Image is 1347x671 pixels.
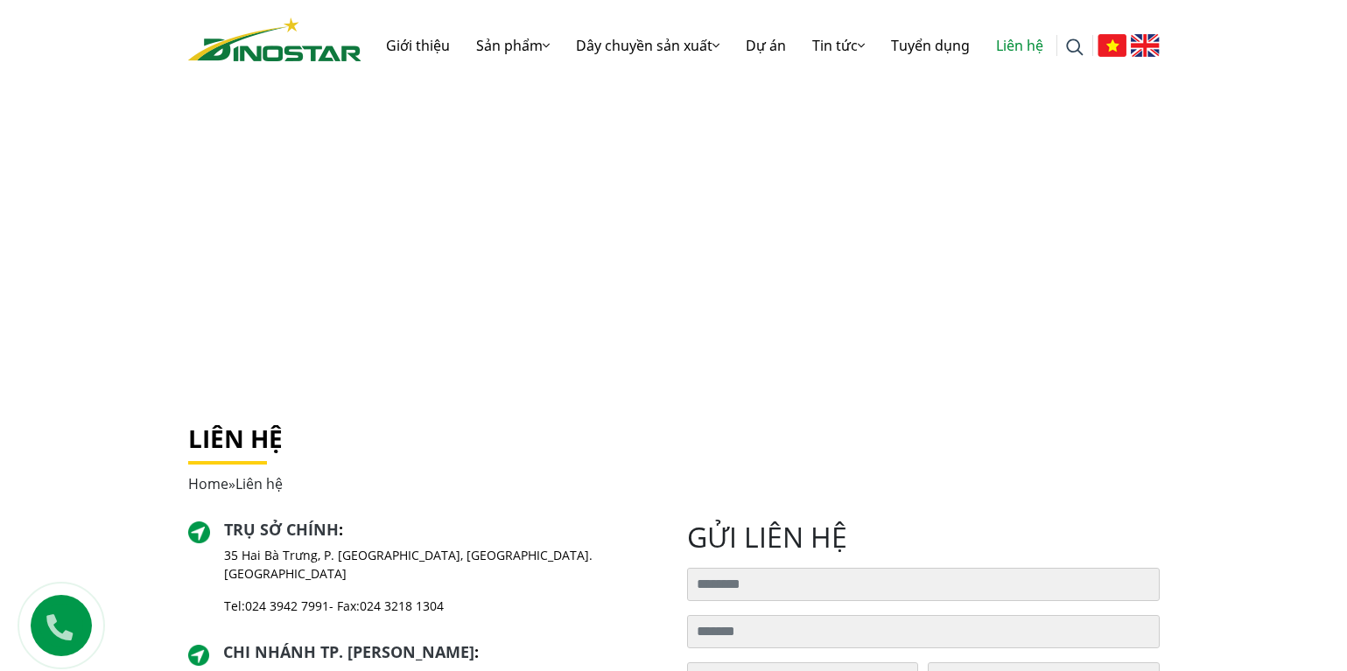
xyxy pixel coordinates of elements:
[188,424,1160,454] h1: Liên hệ
[224,519,339,540] a: Trụ sở chính
[224,521,660,540] h2: :
[463,17,563,73] a: Sản phẩm
[245,598,329,614] a: 024 3942 7991
[188,17,361,61] img: logo
[223,641,474,662] a: Chi nhánh TP. [PERSON_NAME]
[188,521,211,544] img: directer
[223,643,661,662] h2: :
[235,474,283,493] span: Liên hệ
[1131,34,1160,57] img: English
[799,17,878,73] a: Tin tức
[224,546,660,583] p: 35 Hai Bà Trưng, P. [GEOGRAPHIC_DATA], [GEOGRAPHIC_DATA]. [GEOGRAPHIC_DATA]
[983,17,1056,73] a: Liên hệ
[733,17,799,73] a: Dự án
[360,598,444,614] a: 024 3218 1304
[188,645,209,666] img: directer
[563,17,733,73] a: Dây chuyền sản xuất
[1098,34,1126,57] img: Tiếng Việt
[188,474,283,493] span: »
[878,17,983,73] a: Tuyển dụng
[1066,38,1084,56] img: search
[224,597,660,615] p: Tel: - Fax:
[188,474,228,493] a: Home
[687,521,1160,554] h2: gửi liên hệ
[373,17,463,73] a: Giới thiệu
